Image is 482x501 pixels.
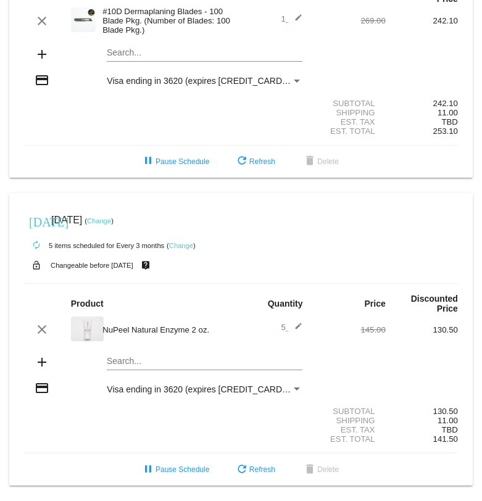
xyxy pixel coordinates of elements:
[314,126,386,136] div: Est. Total
[314,407,386,416] div: Subtotal
[386,99,458,108] div: 242.10
[131,151,219,173] button: Pause Schedule
[314,416,386,425] div: Shipping
[281,14,302,23] span: 1
[35,355,49,370] mat-icon: add
[35,47,49,62] mat-icon: add
[302,154,317,169] mat-icon: delete
[288,322,302,337] mat-icon: edit
[442,117,458,126] span: TBD
[314,108,386,117] div: Shipping
[85,217,114,225] small: ( )
[138,257,153,273] mat-icon: live_help
[35,381,49,395] mat-icon: credit_card
[438,108,458,117] span: 11.00
[24,242,164,249] small: 5 items scheduled for Every 3 months
[225,151,285,173] button: Refresh
[302,463,317,478] mat-icon: delete
[302,465,339,474] span: Delete
[314,425,386,434] div: Est. Tax
[433,434,458,444] span: 141.50
[268,299,303,308] strong: Quantity
[411,294,458,313] strong: Discounted Price
[235,157,275,166] span: Refresh
[87,217,111,225] a: Change
[35,73,49,88] mat-icon: credit_card
[29,238,44,253] mat-icon: autorenew
[293,458,349,481] button: Delete
[96,325,241,334] div: NuPeel Natural Enzyme 2 oz.
[167,242,196,249] small: ( )
[141,463,156,478] mat-icon: pause
[314,434,386,444] div: Est. Total
[235,465,275,474] span: Refresh
[293,151,349,173] button: Delete
[438,416,458,425] span: 11.00
[71,299,104,308] strong: Product
[281,323,302,332] span: 5
[141,154,156,169] mat-icon: pause
[235,463,249,478] mat-icon: refresh
[314,325,386,334] div: 145.00
[386,325,458,334] div: 130.50
[386,16,458,25] div: 242.10
[131,458,219,481] button: Pause Schedule
[71,317,104,341] img: RenoPhotographer_%C2%A9MarcelloRostagni2018_HeadshotPhotographyReno_IMG_0584.jpg
[107,384,314,394] span: Visa ending in 3620 (expires [CREDIT_CARD_DATA])
[314,99,386,108] div: Subtotal
[235,154,249,169] mat-icon: refresh
[107,76,302,86] mat-select: Payment Method
[288,14,302,28] mat-icon: edit
[314,117,386,126] div: Est. Tax
[29,257,44,273] mat-icon: lock_open
[35,322,49,337] mat-icon: clear
[35,14,49,28] mat-icon: clear
[314,16,386,25] div: 269.00
[225,458,285,481] button: Refresh
[141,465,209,474] span: Pause Schedule
[107,384,302,394] mat-select: Payment Method
[51,262,133,269] small: Changeable before [DATE]
[29,213,44,228] mat-icon: [DATE]
[107,48,302,58] input: Search...
[386,407,458,416] div: 130.50
[96,7,241,35] div: #10D Dermaplaning Blades - 100 Blade Pkg. (Number of Blades: 100 Blade Pkg.)
[169,242,193,249] a: Change
[433,126,458,136] span: 253.10
[442,425,458,434] span: TBD
[71,7,96,32] img: dermaplanepro-10d-dermaplaning-blade-close-up.png
[141,157,209,166] span: Pause Schedule
[302,157,339,166] span: Delete
[107,357,302,366] input: Search...
[365,299,386,308] strong: Price
[107,76,314,86] span: Visa ending in 3620 (expires [CREDIT_CARD_DATA])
